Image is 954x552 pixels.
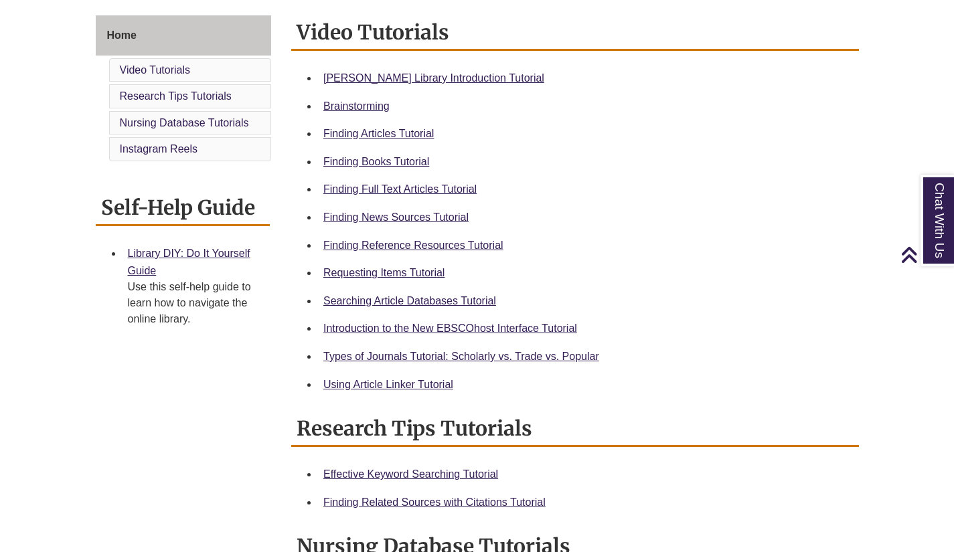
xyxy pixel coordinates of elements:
a: Finding Articles Tutorial [323,128,434,139]
a: Library DIY: Do It Yourself Guide [128,248,250,276]
a: Finding Books Tutorial [323,156,429,167]
a: [PERSON_NAME] Library Introduction Tutorial [323,72,544,84]
a: Requesting Items Tutorial [323,267,445,278]
a: Instagram Reels [120,143,198,155]
a: Effective Keyword Searching Tutorial [323,468,498,480]
span: Home [107,29,137,41]
h2: Research Tips Tutorials [291,411,859,447]
a: Nursing Database Tutorials [120,117,249,128]
a: Finding Reference Resources Tutorial [323,240,503,251]
a: Introduction to the New EBSCOhost Interface Tutorial [323,323,577,334]
a: Finding News Sources Tutorial [323,211,469,223]
a: Finding Related Sources with Citations Tutorial [323,496,546,508]
div: Use this self-help guide to learn how to navigate the online library. [128,279,260,327]
div: Guide Page Menu [96,15,272,164]
a: Using Article Linker Tutorial [323,379,453,390]
a: Home [96,15,272,56]
a: Brainstorming [323,100,390,112]
a: Video Tutorials [120,64,191,76]
h2: Video Tutorials [291,15,859,51]
a: Research Tips Tutorials [120,90,232,102]
a: Searching Article Databases Tutorial [323,295,496,306]
a: Back to Top [900,246,951,264]
h2: Self-Help Guide [96,191,270,226]
a: Finding Full Text Articles Tutorial [323,183,477,195]
a: Types of Journals Tutorial: Scholarly vs. Trade vs. Popular [323,351,599,362]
